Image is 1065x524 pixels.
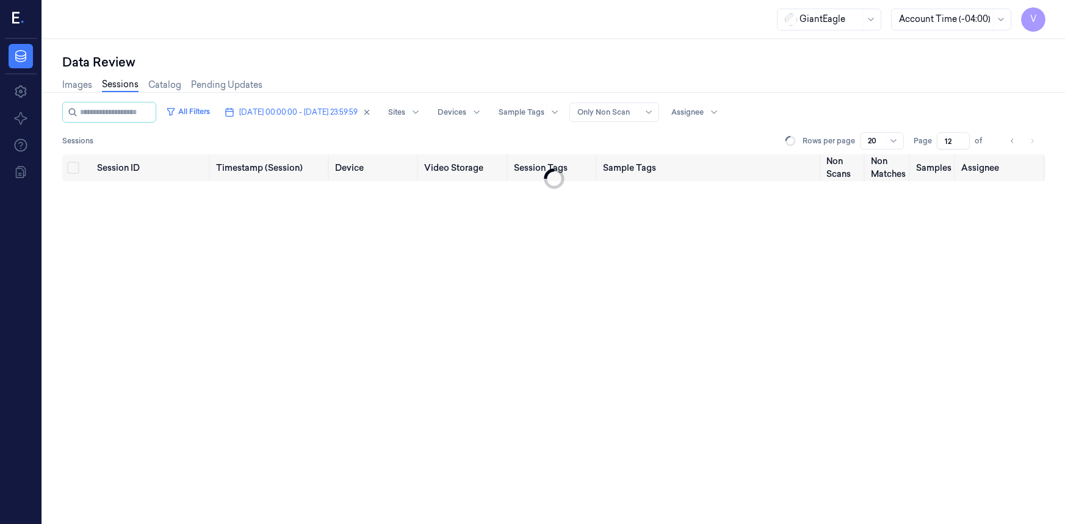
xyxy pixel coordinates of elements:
th: Non Matches [866,154,911,181]
th: Session ID [92,154,211,181]
button: All Filters [161,102,215,121]
th: Assignee [956,154,1045,181]
th: Session Tags [509,154,598,181]
th: Timestamp (Session) [211,154,330,181]
a: Pending Updates [191,79,262,92]
button: [DATE] 00:00:00 - [DATE] 23:59:59 [220,102,376,122]
button: Go to previous page [1004,132,1021,149]
span: [DATE] 00:00:00 - [DATE] 23:59:59 [239,107,358,118]
th: Video Storage [419,154,508,181]
a: Catalog [148,79,181,92]
th: Sample Tags [598,154,821,181]
span: Page [914,135,932,146]
span: of [975,135,994,146]
a: Images [62,79,92,92]
th: Samples [911,154,956,181]
th: Non Scans [821,154,866,181]
div: Data Review [62,54,1045,71]
a: Sessions [102,78,139,92]
button: V [1021,7,1045,32]
nav: pagination [1004,132,1041,149]
th: Device [330,154,419,181]
button: Select all [67,162,79,174]
p: Rows per page [803,135,855,146]
span: Sessions [62,135,93,146]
